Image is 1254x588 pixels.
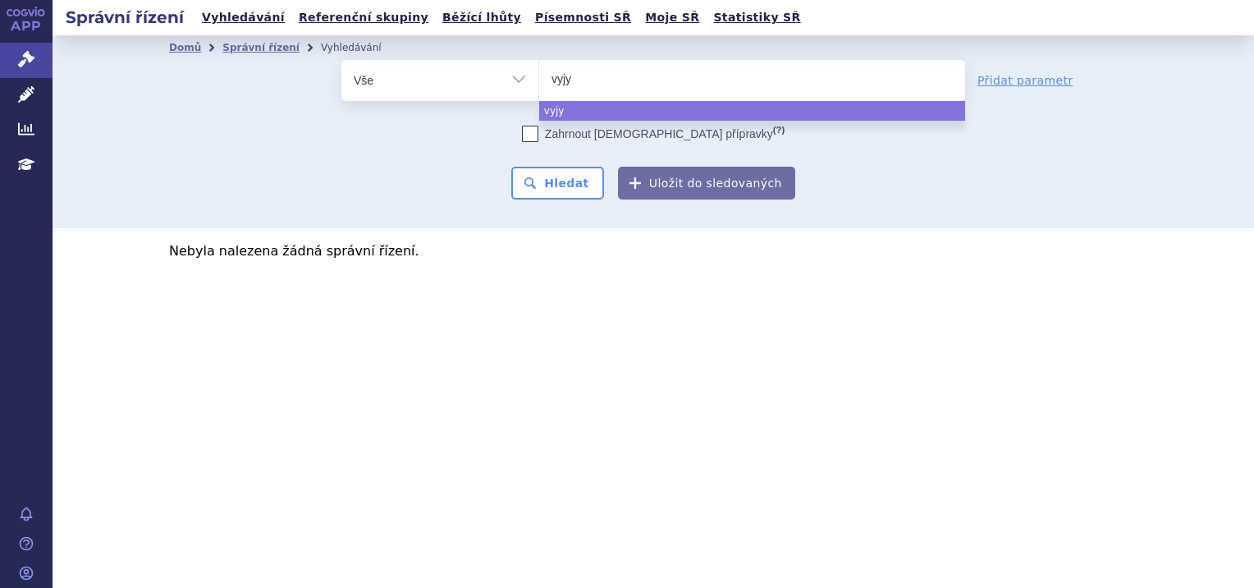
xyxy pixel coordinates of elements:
[708,7,805,29] a: Statistiky SŘ
[640,7,704,29] a: Moje SŘ
[773,125,785,136] abbr: (?)
[618,167,795,200] button: Uložit do sledovaných
[530,7,636,29] a: Písemnosti SŘ
[197,7,290,29] a: Vyhledávání
[222,42,300,53] a: Správní řízení
[522,126,785,142] label: Zahrnout [DEMOGRAPHIC_DATA] přípravky
[437,7,526,29] a: Běžící lhůty
[53,6,197,29] h2: Správní řízení
[169,42,201,53] a: Domů
[539,101,965,121] li: vyjy
[294,7,433,29] a: Referenční skupiny
[977,72,1073,89] a: Přidat parametr
[321,35,403,60] li: Vyhledávání
[169,245,1137,258] p: Nebyla nalezena žádná správní řízení.
[511,167,604,200] button: Hledat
